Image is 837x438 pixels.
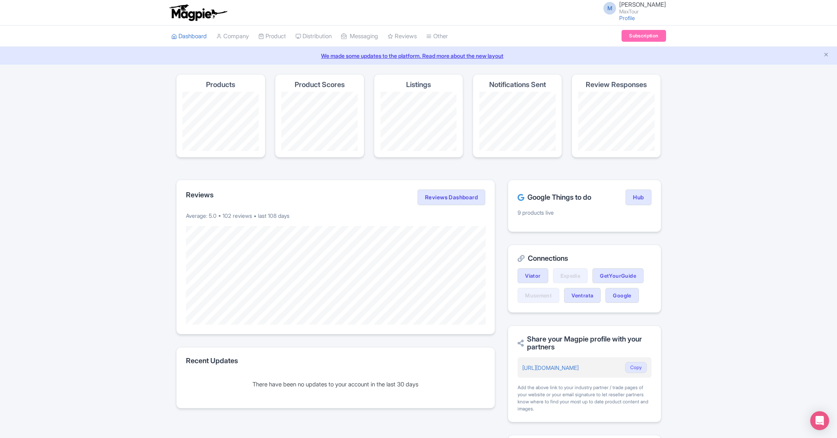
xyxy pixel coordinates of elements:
h4: Review Responses [586,81,647,89]
a: Expedia [553,268,588,283]
a: Product [258,26,286,47]
a: Distribution [295,26,332,47]
h2: Google Things to do [518,193,591,201]
a: Viator [518,268,548,283]
a: GetYourGuide [592,268,644,283]
div: Add the above link to your industry partner / trade pages of your website or your email signature... [518,384,651,412]
p: Average: 5.0 • 102 reviews • last 108 days [186,212,486,220]
button: Copy [625,362,647,373]
a: Musement [518,288,559,303]
a: Dashboard [171,26,207,47]
a: Ventrata [564,288,601,303]
h4: Product Scores [295,81,345,89]
h2: Recent Updates [186,357,486,365]
a: M [PERSON_NAME] MaxTour [599,2,666,14]
a: Other [426,26,448,47]
a: Profile [619,15,635,21]
a: Reviews [388,26,417,47]
h2: Connections [518,254,651,262]
div: There have been no updates to your account in the last 30 days [186,380,486,389]
img: logo-ab69f6fb50320c5b225c76a69d11143b.png [167,4,228,21]
a: Subscription [622,30,666,42]
p: 9 products live [518,208,651,217]
a: Company [216,26,249,47]
h4: Listings [406,81,431,89]
a: We made some updates to the platform. Read more about the new layout [5,52,832,60]
small: MaxTour [619,9,666,14]
button: Close announcement [823,51,829,60]
h2: Reviews [186,191,213,199]
h4: Products [206,81,235,89]
a: Google [605,288,638,303]
h4: Notifications Sent [489,81,546,89]
span: M [603,2,616,15]
a: Messaging [341,26,378,47]
span: [PERSON_NAME] [619,1,666,8]
a: Reviews Dashboard [418,189,485,205]
h2: Share your Magpie profile with your partners [518,335,651,351]
div: Open Intercom Messenger [810,411,829,430]
a: [URL][DOMAIN_NAME] [522,364,579,371]
a: Hub [625,189,651,205]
